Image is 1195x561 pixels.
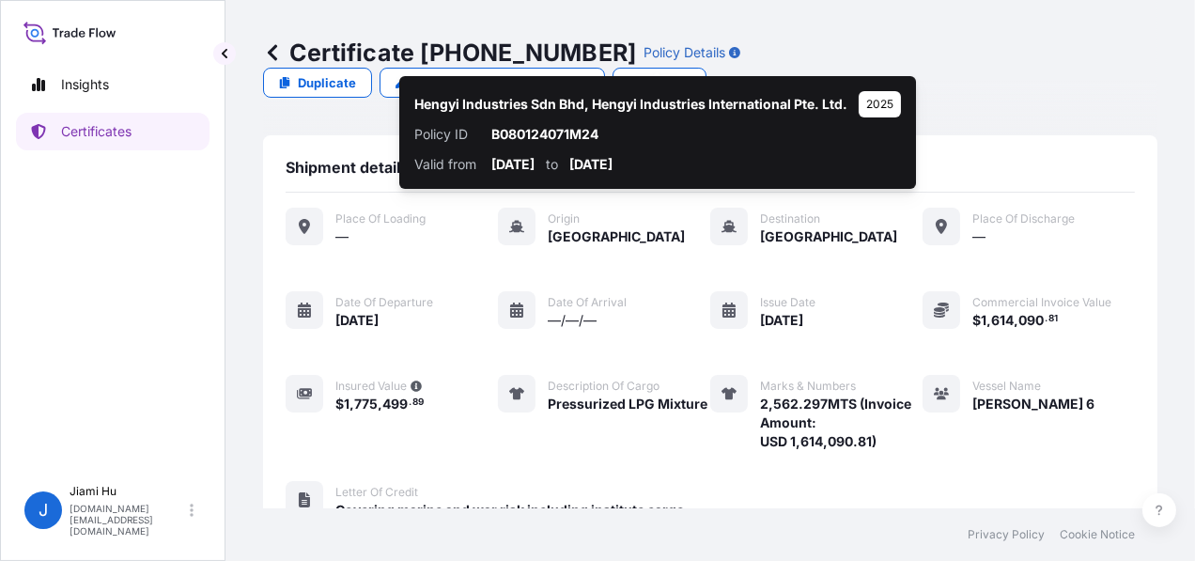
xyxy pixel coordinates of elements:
p: Update & Reissue Certificate [414,73,589,92]
span: Pressurized LPG Mixture [548,395,707,413]
span: Shipment details [286,158,409,177]
span: Date of departure [335,295,433,310]
span: , [378,397,382,411]
span: Place of discharge [972,211,1075,226]
span: 81 [1048,316,1058,322]
p: B080124071M24 [491,125,901,144]
span: J [39,501,48,520]
span: 090 [1018,314,1044,327]
span: 775 [354,397,378,411]
p: Duplicate [298,73,356,92]
span: Description of cargo [548,379,660,394]
span: Place of Loading [335,211,426,226]
span: 1 [981,314,986,327]
span: [PERSON_NAME] 6 [972,395,1094,413]
p: Certificates [61,122,132,141]
a: Cookie Notice [1060,527,1135,542]
p: Valid from [414,155,480,174]
span: [DATE] [760,311,803,330]
p: Hengyi Industries Sdn Bhd, Hengyi Industries International Pte. Ltd. [414,95,847,114]
p: [DATE] [491,155,535,174]
p: [DOMAIN_NAME][EMAIL_ADDRESS][DOMAIN_NAME] [70,503,186,537]
span: [DATE] [335,311,379,330]
span: Date of arrival [548,295,627,310]
span: Letter of Credit [335,485,418,500]
span: — [972,227,985,246]
span: , [1014,314,1018,327]
span: 2,562.297MTS (Invoice Amount: USD 1,614,090.81) [760,395,923,451]
p: Policy ID [414,125,480,144]
span: . [1045,316,1048,322]
button: Cancel [613,68,706,98]
p: to [546,155,558,174]
a: Certificates [16,113,210,150]
span: Vessel Name [972,379,1041,394]
span: $ [972,314,981,327]
span: Marks & Numbers [760,379,856,394]
p: Cancel [647,73,691,92]
p: 2025 [859,91,901,117]
span: 1 [344,397,349,411]
span: — [335,227,349,246]
span: Origin [548,211,580,226]
p: [DATE] [569,155,613,174]
span: , [986,314,991,327]
p: Insights [61,75,109,94]
span: , [349,397,354,411]
span: 89 [412,399,424,406]
span: [GEOGRAPHIC_DATA] [548,227,685,246]
span: 499 [382,397,408,411]
span: [GEOGRAPHIC_DATA] [760,227,897,246]
a: Privacy Policy [968,527,1045,542]
span: $ [335,397,344,411]
span: Issue Date [760,295,815,310]
span: 614 [991,314,1014,327]
a: Insights [16,66,210,103]
span: . [409,399,411,406]
p: Jiami Hu [70,484,186,499]
span: Destination [760,211,820,226]
p: Certificate [PHONE_NUMBER] [263,38,636,68]
p: Policy Details [644,43,725,62]
a: Update & Reissue Certificate [380,68,605,98]
span: Commercial Invoice Value [972,295,1111,310]
a: Duplicate [263,68,372,98]
span: Insured Value [335,379,407,394]
span: —/—/— [548,311,597,330]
